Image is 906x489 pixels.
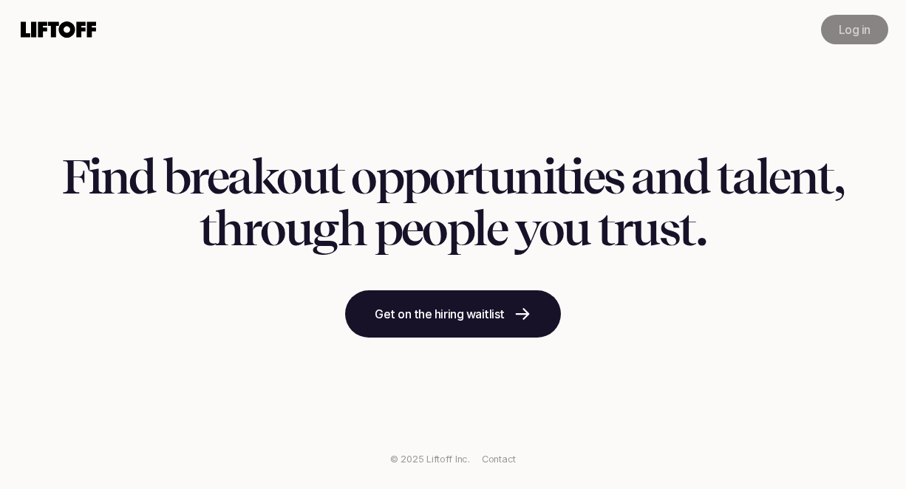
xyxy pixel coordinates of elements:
[821,15,888,44] a: Log in
[390,452,470,466] p: © 2025 Liftoff Inc.
[375,305,505,323] p: Get on the hiring waitlist
[482,454,516,465] a: Contact
[345,290,561,338] a: Get on the hiring waitlist
[62,151,844,256] h1: Find breakout opportunities and talent, through people you trust.
[839,21,871,38] p: Log in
